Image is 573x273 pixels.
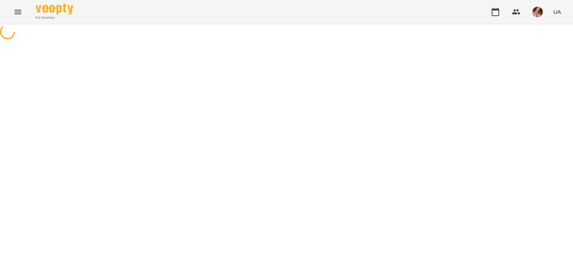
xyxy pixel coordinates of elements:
[532,7,543,17] img: e4201cb721255180434d5b675ab1e4d4.jpg
[9,3,27,21] button: Menu
[553,8,561,16] span: UA
[36,4,73,15] img: Voopty Logo
[550,5,564,19] button: UA
[36,15,73,20] span: For Business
